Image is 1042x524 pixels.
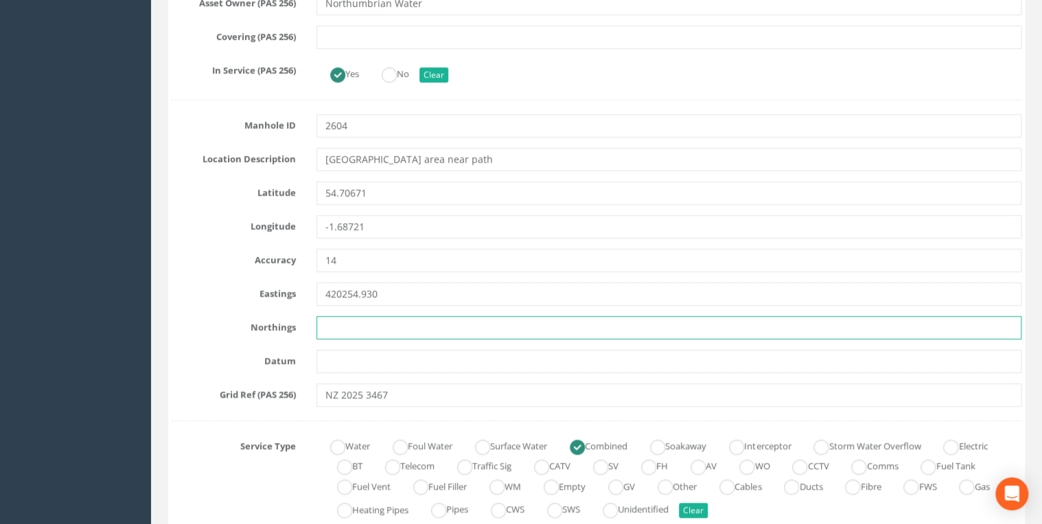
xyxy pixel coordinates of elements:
label: Traffic Sig [443,455,511,475]
label: CWS [477,498,524,518]
label: Fuel Vent [323,475,391,494]
label: Electric [929,435,987,455]
label: BT [323,455,362,475]
label: Other [644,475,697,494]
label: Surface Water [461,435,547,455]
label: Water [316,435,370,455]
label: Combined [556,435,627,455]
label: Interceptor [715,435,791,455]
label: Unidentified [589,498,669,518]
label: Manhole ID [161,114,306,132]
label: Accuracy [161,249,306,266]
label: CCTV [778,455,829,475]
div: Open Intercom Messenger [995,477,1028,510]
label: Datum [161,350,306,367]
label: Comms [837,455,898,475]
label: Soakaway [636,435,706,455]
label: WO [726,455,769,475]
label: Grid Ref (PAS 256) [161,383,306,401]
label: Fuel Tank [907,455,975,475]
label: Longitude [161,215,306,233]
label: Cables [706,475,761,494]
label: SV [579,455,618,475]
label: Eastings [161,282,306,300]
label: Heating Pipes [323,498,408,518]
label: Gas [945,475,989,494]
label: SWS [533,498,580,518]
label: No [368,62,409,82]
label: FWS [890,475,936,494]
label: In Service (PAS 256) [161,59,306,77]
label: Telecom [371,455,435,475]
label: AV [677,455,717,475]
label: Latitude [161,181,306,199]
label: Covering (PAS 256) [161,25,306,43]
label: Empty [530,475,586,494]
label: GV [594,475,635,494]
label: Yes [316,62,359,82]
button: Clear [679,503,708,518]
label: Fibre [831,475,881,494]
label: Location Description [161,148,306,166]
label: CATV [520,455,570,475]
label: WM [476,475,521,494]
label: Ducts [770,475,822,494]
label: Fuel Filler [400,475,467,494]
label: Storm Water Overflow [800,435,921,455]
label: FH [627,455,668,475]
label: Pipes [417,498,468,518]
label: Service Type [161,435,306,453]
button: Clear [419,67,448,82]
label: Foul Water [379,435,452,455]
label: Northings [161,316,306,334]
